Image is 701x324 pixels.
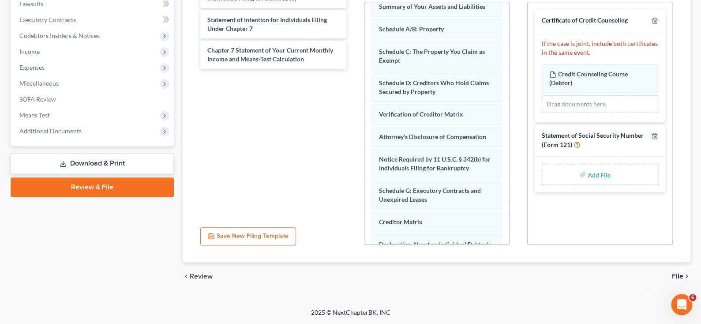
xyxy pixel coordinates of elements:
[672,273,683,280] span: File
[99,308,602,324] div: 2025 © NextChapterBK, INC
[689,294,696,301] span: 6
[19,64,45,71] span: Expenses
[183,273,221,280] button: chevron_left Review
[19,16,76,23] span: Executory Contracts
[379,218,423,226] span: Creditor Matrix
[19,95,56,103] span: SOFA Review
[11,177,174,197] a: Review & File
[207,16,327,32] span: Statement of Intention for Individuals Filing Under Chapter 7
[12,12,174,28] a: Executory Contracts
[542,16,628,24] span: Certificate of Credit Counseling
[190,273,213,280] span: Review
[183,273,190,280] i: chevron_left
[379,187,481,203] span: Schedule G: Executory Contracts and Unexpired Leases
[19,48,40,55] span: Income
[19,111,50,119] span: Means Test
[12,91,174,107] a: SOFA Review
[200,227,296,246] button: Save New Filing Template
[542,132,644,149] span: Statement of Social Security Number (Form 121)
[542,95,658,113] div: Drag documents here.
[19,127,82,135] span: Additional Documents
[549,70,628,87] span: Credit Counseling Course (Debtor)
[207,46,333,63] span: Chapter 7 Statement of Your Current Monthly Income and Means-Test Calculation
[379,48,485,64] span: Schedule C: The Property You Claim as Exempt
[379,25,444,33] span: Schedule A/B: Property
[11,153,174,174] a: Download & Print
[671,294,692,315] iframe: Intercom live chat
[379,155,491,172] span: Notice Required by 11 U.S.C. § 342(b) for Individuals Filing for Bankruptcy
[683,273,690,280] i: chevron_right
[19,32,100,39] span: Codebtors Insiders & Notices
[19,79,59,87] span: Miscellaneous
[379,241,491,257] span: Declaration About an Individual Debtor's Schedules
[379,79,489,95] span: Schedule D: Creditors Who Hold Claims Secured by Property
[542,39,658,57] p: If the case is joint, include both certificates in the same event.
[379,3,485,10] span: Summary of Your Assets and Liabilities
[379,133,486,140] span: Attorney's Disclosure of Compensation
[379,110,463,118] span: Verification of Creditor Matrix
